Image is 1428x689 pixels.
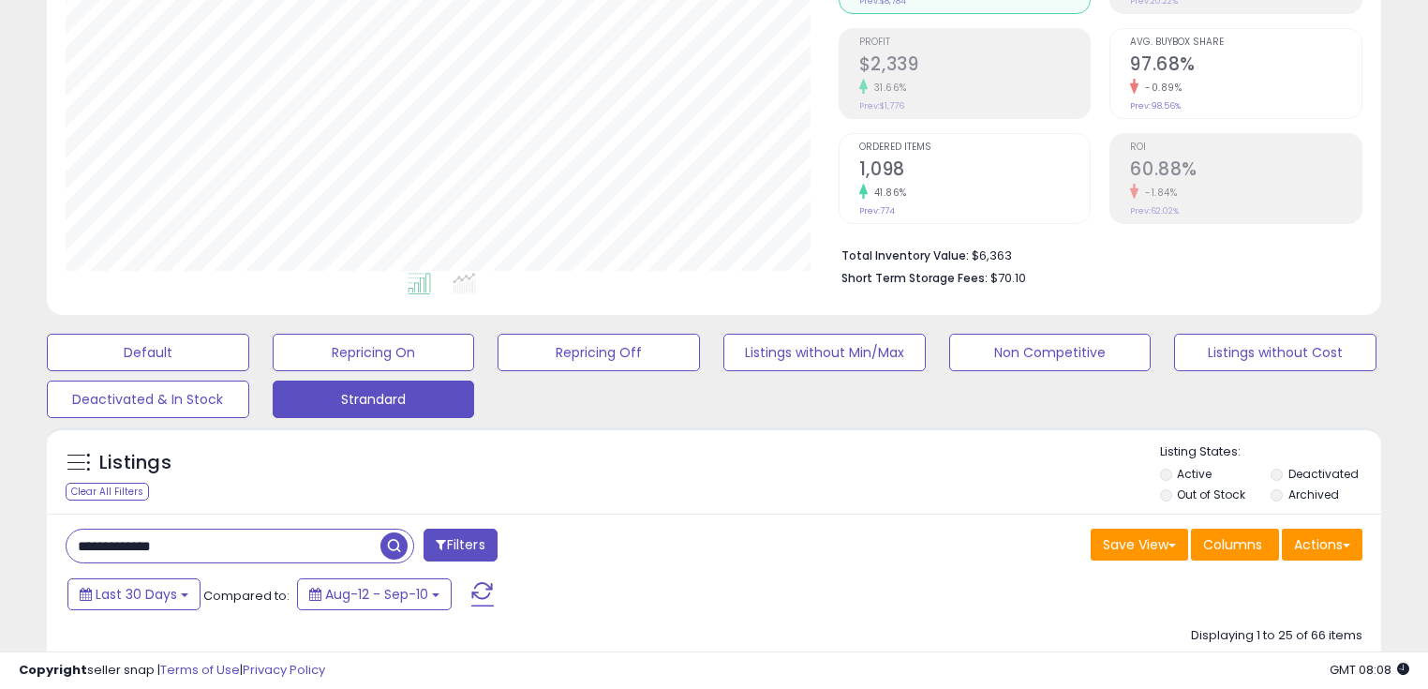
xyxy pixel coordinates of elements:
[1177,487,1245,502] label: Out of Stock
[1130,158,1361,184] h2: 60.88%
[859,53,1091,79] h2: $2,339
[273,381,475,418] button: Strandard
[1288,487,1339,502] label: Archived
[723,334,926,371] button: Listings without Min/Max
[160,661,240,679] a: Terms of Use
[1130,100,1181,112] small: Prev: 98.56%
[297,578,452,610] button: Aug-12 - Sep-10
[1330,661,1409,679] span: 2025-10-11 08:08 GMT
[1174,334,1376,371] button: Listings without Cost
[990,269,1026,287] span: $70.10
[841,247,969,263] b: Total Inventory Value:
[273,334,475,371] button: Repricing On
[1191,627,1362,645] div: Displaying 1 to 25 of 66 items
[1130,142,1361,153] span: ROI
[1177,466,1212,482] label: Active
[66,483,149,501] div: Clear All Filters
[1130,205,1179,217] small: Prev: 62.02%
[859,142,1091,153] span: Ordered Items
[203,587,290,605] span: Compared to:
[1130,37,1361,48] span: Avg. Buybox Share
[498,334,700,371] button: Repricing Off
[19,661,87,679] strong: Copyright
[868,186,907,200] small: 41.86%
[1191,529,1279,561] button: Columns
[1288,466,1359,482] label: Deactivated
[47,334,249,371] button: Default
[424,529,497,562] button: Filters
[841,243,1348,265] li: $6,363
[19,662,325,680] div: seller snap | |
[1130,53,1361,79] h2: 97.68%
[99,450,171,476] h5: Listings
[96,585,177,604] span: Last 30 Days
[859,37,1091,48] span: Profit
[841,270,988,286] b: Short Term Storage Fees:
[868,81,907,95] small: 31.66%
[47,381,249,418] button: Deactivated & In Stock
[859,205,895,217] small: Prev: 774
[1091,529,1188,561] button: Save View
[1282,529,1362,561] button: Actions
[1160,443,1382,461] p: Listing States:
[67,578,201,610] button: Last 30 Days
[859,100,904,112] small: Prev: $1,776
[1203,535,1262,554] span: Columns
[859,158,1091,184] h2: 1,098
[949,334,1152,371] button: Non Competitive
[325,585,428,604] span: Aug-12 - Sep-10
[243,661,325,679] a: Privacy Policy
[1138,186,1177,200] small: -1.84%
[1138,81,1182,95] small: -0.89%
